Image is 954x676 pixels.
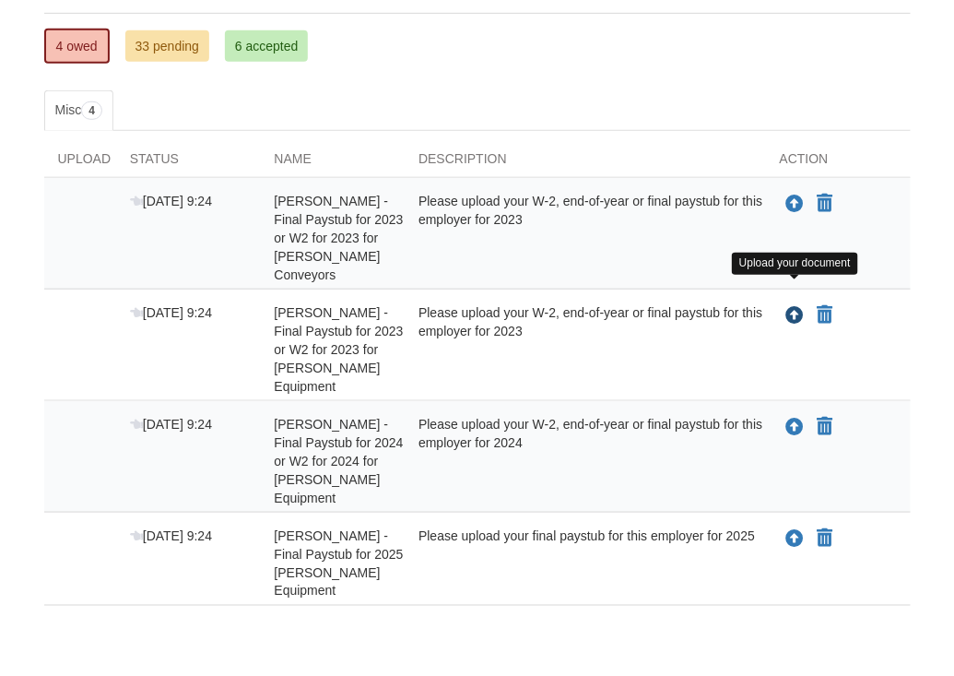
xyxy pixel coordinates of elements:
[130,305,212,320] span: [DATE] 9:24
[405,149,766,177] div: Description
[784,192,807,216] button: Upload Brian Anderson - Final Paystub for 2023 or W2 for 2023 for Kafka Conveyors
[766,149,911,177] div: Action
[116,149,261,177] div: Status
[260,149,405,177] div: Name
[81,101,102,120] span: 4
[816,304,835,326] button: Declare Brian Anderson - Final Paystub for 2023 or W2 for 2023 for Kemper Equipment not applicable
[732,253,858,274] div: Upload your document
[784,303,807,327] button: Upload Brian Anderson - Final Paystub for 2023 or W2 for 2023 for Kemper Equipment
[44,29,110,64] a: 4 owed
[130,528,212,543] span: [DATE] 9:24
[784,415,807,439] button: Upload Brian Anderson - Final Paystub for 2024 or W2 for 2024 for Kemper Equipment
[125,30,209,62] a: 33 pending
[44,90,113,131] a: Misc
[784,527,807,551] button: Upload Brian Anderson - Final Paystub for 2025 Kemper Equipment
[405,415,766,507] div: Please upload your W-2, end-of-year or final paystub for this employer for 2024
[130,194,212,208] span: [DATE] 9:24
[405,527,766,600] div: Please upload your final paystub for this employer for 2025
[274,417,403,505] span: [PERSON_NAME] - Final Paystub for 2024 or W2 for 2024 for [PERSON_NAME] Equipment
[274,528,403,599] span: [PERSON_NAME] - Final Paystub for 2025 [PERSON_NAME] Equipment
[816,416,835,438] button: Declare Brian Anderson - Final Paystub for 2024 or W2 for 2024 for Kemper Equipment not applicable
[274,194,403,282] span: [PERSON_NAME] - Final Paystub for 2023 or W2 for 2023 for [PERSON_NAME] Conveyors
[225,30,309,62] a: 6 accepted
[816,528,835,550] button: Declare Brian Anderson - Final Paystub for 2025 Kemper Equipment not applicable
[130,417,212,432] span: [DATE] 9:24
[44,149,116,177] div: Upload
[405,192,766,284] div: Please upload your W-2, end-of-year or final paystub for this employer for 2023
[816,193,835,215] button: Declare Brian Anderson - Final Paystub for 2023 or W2 for 2023 for Kafka Conveyors not applicable
[274,305,403,394] span: [PERSON_NAME] - Final Paystub for 2023 or W2 for 2023 for [PERSON_NAME] Equipment
[405,303,766,396] div: Please upload your W-2, end-of-year or final paystub for this employer for 2023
